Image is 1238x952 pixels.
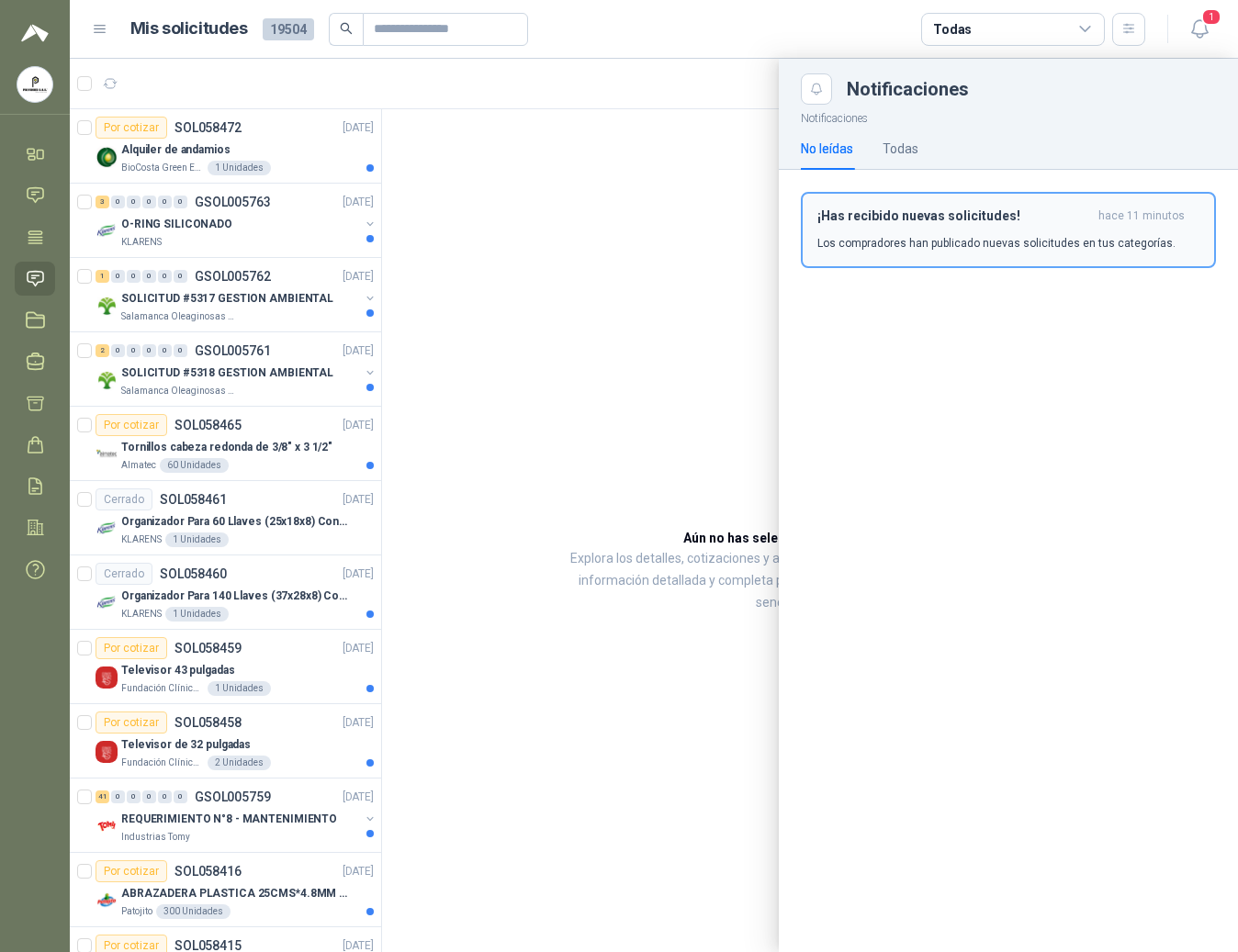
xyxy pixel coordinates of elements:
span: 1 [1201,8,1221,26]
span: 19504 [263,18,314,40]
span: hace 11 minutos [1098,208,1185,224]
div: No leídas [801,139,853,159]
button: ¡Has recibido nuevas solicitudes!hace 11 minutos Los compradores han publicado nuevas solicitudes... [801,192,1216,268]
div: Todas [883,139,918,159]
button: 1 [1183,13,1216,46]
h3: ¡Has recibido nuevas solicitudes! [817,208,1091,224]
p: Los compradores han publicado nuevas solicitudes en tus categorías. [817,235,1176,252]
img: Company Logo [17,67,52,102]
h1: Mis solicitudes [130,16,248,42]
span: search [340,22,353,35]
div: Todas [933,19,972,39]
img: Logo peakr [21,22,49,44]
div: Notificaciones [847,80,1216,98]
button: Close [801,73,832,105]
p: Notificaciones [779,105,1238,128]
